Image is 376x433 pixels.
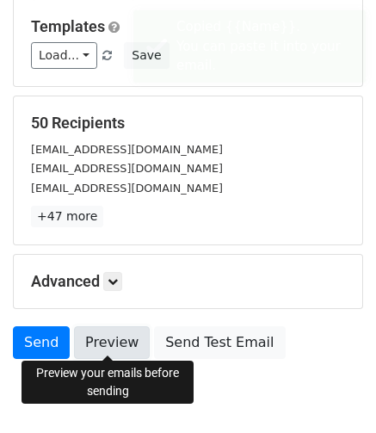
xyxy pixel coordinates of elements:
a: Load... [31,42,97,69]
div: Preview your emails before sending [22,361,194,404]
a: Send Test Email [154,326,285,359]
div: Copied {{Name}}. You can paste it into your email. [176,17,359,76]
a: Templates [31,17,105,35]
small: [EMAIL_ADDRESS][DOMAIN_NAME] [31,182,223,195]
small: [EMAIL_ADDRESS][DOMAIN_NAME] [31,143,223,156]
h5: Advanced [31,272,345,291]
iframe: Chat Widget [290,350,376,433]
a: Send [13,326,70,359]
a: Preview [74,326,150,359]
small: [EMAIL_ADDRESS][DOMAIN_NAME] [31,162,223,175]
h5: 50 Recipients [31,114,345,133]
a: +47 more [31,206,103,227]
button: Save [124,42,169,69]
